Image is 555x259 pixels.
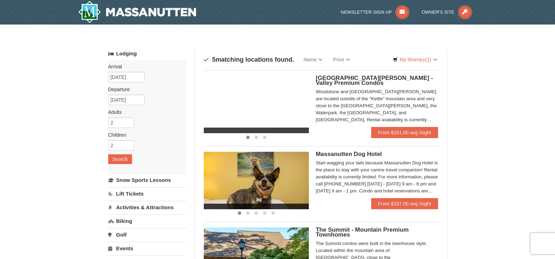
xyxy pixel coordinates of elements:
a: Name [298,53,328,67]
a: From $187.00 avg /night [371,198,438,209]
a: Biking [108,214,186,227]
label: Departure [108,86,181,93]
div: Woodstone and [GEOGRAPHIC_DATA][PERSON_NAME] are located outside of the "Kettle" mountain area an... [316,88,438,123]
span: (1) [425,57,431,62]
label: Adults [108,109,181,116]
a: Owner's Site [422,9,472,15]
span: Newsletter Sign Up [341,9,392,15]
label: Children [108,131,181,138]
div: Start wagging your tails because Massanutten Dog Hotel is the place to stay with your canine trav... [316,159,438,195]
a: Activities & Attractions [108,201,186,214]
a: Newsletter Sign Up [341,9,409,15]
a: Lift Tickets [108,187,186,200]
a: Snow Sports Lessons [108,173,186,186]
a: From $181.00 avg /night [371,127,438,138]
a: Lodging [108,47,186,60]
a: Events [108,242,186,255]
label: Arrival [108,63,181,70]
span: Massanutten Dog Hotel [316,151,382,157]
a: My Itinerary(1) [388,54,442,65]
span: 5 [212,56,216,63]
h4: matching locations found. [204,56,294,63]
a: Golf [108,228,186,241]
span: Owner's Site [422,9,455,15]
span: [GEOGRAPHIC_DATA][PERSON_NAME] - Valley Premium Condos [316,75,433,86]
a: Massanutten Resort [78,1,196,23]
img: Massanutten Resort Logo [78,1,196,23]
span: The Summit - Mountain Premium Townhomes [316,226,409,238]
a: Price [328,53,355,67]
button: Search [108,154,132,164]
